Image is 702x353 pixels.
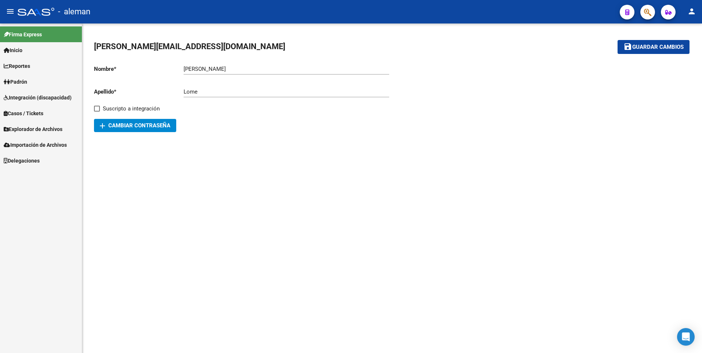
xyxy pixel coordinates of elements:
span: Explorador de Archivos [4,125,62,133]
p: Nombre [94,65,184,73]
mat-icon: menu [6,7,15,16]
mat-icon: add [98,121,107,130]
span: Reportes [4,62,30,70]
span: Firma Express [4,30,42,39]
span: [PERSON_NAME][EMAIL_ADDRESS][DOMAIN_NAME] [94,42,285,51]
span: Delegaciones [4,157,40,165]
button: Cambiar Contraseña [94,119,176,132]
span: Integración (discapacidad) [4,94,72,102]
span: Padrón [4,78,27,86]
mat-icon: person [687,7,696,16]
span: Importación de Archivos [4,141,67,149]
div: Open Intercom Messenger [677,328,695,346]
span: - aleman [58,4,90,20]
mat-icon: save [623,42,632,51]
button: Guardar cambios [618,40,690,54]
span: Suscripto a integración [103,104,160,113]
p: Apellido [94,88,184,96]
span: Inicio [4,46,22,54]
span: Cambiar Contraseña [100,122,170,129]
span: Guardar cambios [632,44,684,51]
span: Casos / Tickets [4,109,43,117]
